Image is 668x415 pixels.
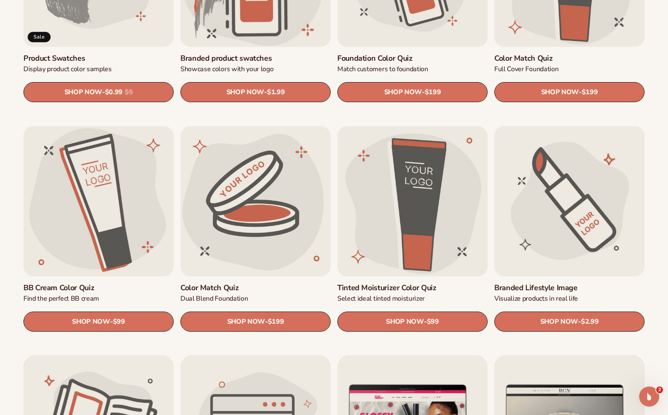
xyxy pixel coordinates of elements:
[23,82,174,103] a: SHOP NOW- $0.99 $5
[180,283,331,293] a: Color Match Quiz
[386,317,424,325] span: SHOP NOW
[180,82,331,103] a: SHOP NOW- $1.99
[227,317,265,325] span: SHOP NOW
[64,88,102,96] span: SHOP NOW
[494,82,645,103] a: SHOP NOW- $199
[268,318,284,326] span: $199
[425,89,441,97] span: $199
[226,88,264,96] span: SHOP NOW
[337,283,488,293] a: Tinted Moisturizer Color Quiz
[427,318,439,326] span: $99
[494,312,645,332] a: SHOP NOW- $2.99
[23,283,174,293] a: BB Cream Color Quiz
[540,317,578,325] span: SHOP NOW
[125,89,133,97] s: $5
[582,89,598,97] span: $199
[267,89,285,97] span: $1.99
[581,318,599,326] span: $2.99
[656,387,663,393] span: 2
[337,312,488,332] a: SHOP NOW- $99
[72,317,110,325] span: SHOP NOW
[180,54,331,63] a: Branded product swatches
[180,312,331,332] a: SHOP NOW- $199
[105,89,123,97] span: $0.99
[541,88,579,96] span: SHOP NOW
[23,312,174,332] a: SHOP NOW- $99
[384,88,422,96] span: SHOP NOW
[494,54,645,63] a: Color Match Quiz
[23,54,174,63] a: Product Swatches
[639,387,659,407] iframe: Intercom live chat
[113,318,125,326] span: $99
[337,82,488,103] a: SHOP NOW- $199
[494,283,645,293] a: Branded Lifestyle Image
[337,54,488,63] a: Foundation Color Quiz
